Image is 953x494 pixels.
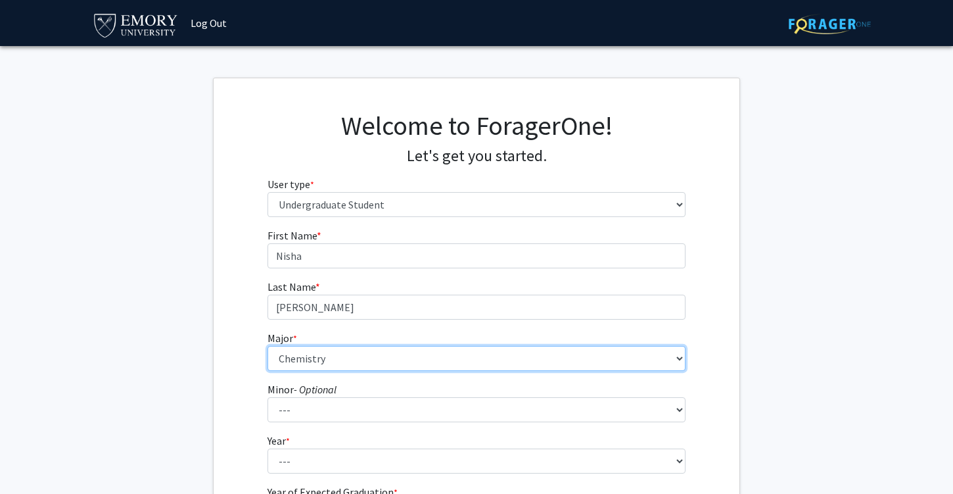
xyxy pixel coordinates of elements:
[92,10,179,39] img: Emory University Logo
[294,383,337,396] i: - Optional
[10,435,56,484] iframe: Chat
[267,110,686,141] h1: Welcome to ForagerOne!
[789,14,871,34] img: ForagerOne Logo
[267,176,314,192] label: User type
[267,280,315,293] span: Last Name
[267,330,297,346] label: Major
[267,433,290,449] label: Year
[267,147,686,166] h4: Let's get you started.
[267,229,317,242] span: First Name
[267,382,337,397] label: Minor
